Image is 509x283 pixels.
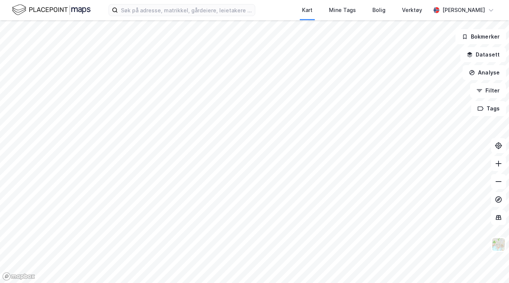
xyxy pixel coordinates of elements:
[118,4,255,16] input: Søk på adresse, matrikkel, gårdeiere, leietakere eller personer
[372,6,385,15] div: Bolig
[12,3,91,16] img: logo.f888ab2527a4732fd821a326f86c7f29.svg
[302,6,313,15] div: Kart
[329,6,356,15] div: Mine Tags
[402,6,422,15] div: Verktøy
[442,6,485,15] div: [PERSON_NAME]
